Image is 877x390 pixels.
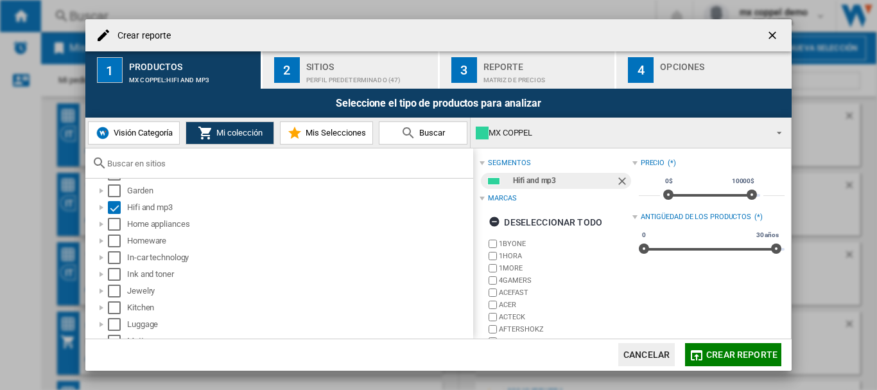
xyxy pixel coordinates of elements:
div: Reporte [483,57,610,70]
input: brand.name [489,325,497,333]
button: 4 Opciones [616,51,792,89]
label: AGPTEK [499,337,632,346]
ng-md-icon: Quitar [616,175,631,190]
div: 1 [97,57,123,83]
span: 10000$ [730,176,756,186]
div: Homeware [127,235,471,247]
md-checkbox: Select [108,318,127,331]
label: 1BYONE [499,239,632,249]
span: 30 años [754,230,781,240]
button: Buscar [379,121,467,145]
div: 4 [628,57,654,83]
md-checkbox: Select [108,184,127,197]
div: In-car technology [127,251,471,264]
input: brand.name [489,337,497,346]
div: 2 [274,57,300,83]
label: AFTERSHOKZ [499,324,632,334]
input: brand.name [489,276,497,285]
label: ACER [499,300,632,310]
md-checkbox: Select [108,268,127,281]
ng-md-icon: getI18NText('BUTTONS.CLOSE_DIALOG') [766,29,781,44]
label: ACEFAST [499,288,632,297]
md-checkbox: Select [108,301,127,314]
div: Mattresses [127,335,471,348]
div: Perfil predeterminado (47) [306,70,433,84]
input: brand.name [489,313,497,321]
div: Home appliances [127,218,471,231]
h4: Crear reporte [111,30,171,42]
span: 0 [640,230,648,240]
div: Deseleccionar todo [489,211,602,234]
div: segmentos [488,158,530,168]
input: brand.name [489,240,497,248]
button: Mi colección [186,121,274,145]
button: Visión Categoría [88,121,180,145]
div: Productos [129,57,256,70]
div: Ink and toner [127,268,471,281]
span: 0$ [663,176,675,186]
span: Buscar [416,128,445,137]
span: Crear reporte [706,350,777,360]
div: MX COPPEL:Hifi and mp3 [129,70,256,84]
button: getI18NText('BUTTONS.CLOSE_DIALOG') [761,22,786,48]
div: Sitios [306,57,433,70]
div: Jewelry [127,285,471,297]
div: Hifi and mp3 [127,201,471,214]
md-checkbox: Select [108,235,127,247]
md-checkbox: Select [108,335,127,348]
input: brand.name [489,288,497,297]
div: Opciones [660,57,786,70]
div: Seleccione el tipo de productos para analizar [85,89,792,118]
span: Mis Selecciones [302,128,366,137]
div: 3 [451,57,477,83]
span: Mi colección [213,128,263,137]
div: Precio [641,158,664,168]
div: Matriz de precios [483,70,610,84]
div: Garden [127,184,471,197]
button: Crear reporte [685,343,781,366]
input: brand.name [489,301,497,309]
div: Marcas [488,193,516,204]
div: Hifi and mp3 [513,173,615,189]
div: Luggage [127,318,471,331]
button: Mis Selecciones [280,121,373,145]
button: 3 Reporte Matriz de precios [440,51,616,89]
button: Cancelar [618,343,675,366]
button: Deseleccionar todo [485,211,606,234]
label: 1MORE [499,263,632,273]
div: Antigüedad de los productos [641,212,751,222]
input: brand.name [489,252,497,260]
div: MX COPPEL [476,124,765,142]
label: ACTECK [499,312,632,322]
input: brand.name [489,264,497,272]
button: 1 Productos MX COPPEL:Hifi and mp3 [85,51,262,89]
button: 2 Sitios Perfil predeterminado (47) [263,51,439,89]
span: Visión Categoría [110,128,173,137]
label: 1HORA [499,251,632,261]
div: Kitchen [127,301,471,314]
md-checkbox: Select [108,251,127,264]
label: 4GAMERS [499,276,632,285]
md-checkbox: Select [108,285,127,297]
input: Buscar en sitios [107,159,467,168]
md-checkbox: Select [108,201,127,214]
md-checkbox: Select [108,218,127,231]
img: wiser-icon-blue.png [95,125,110,141]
